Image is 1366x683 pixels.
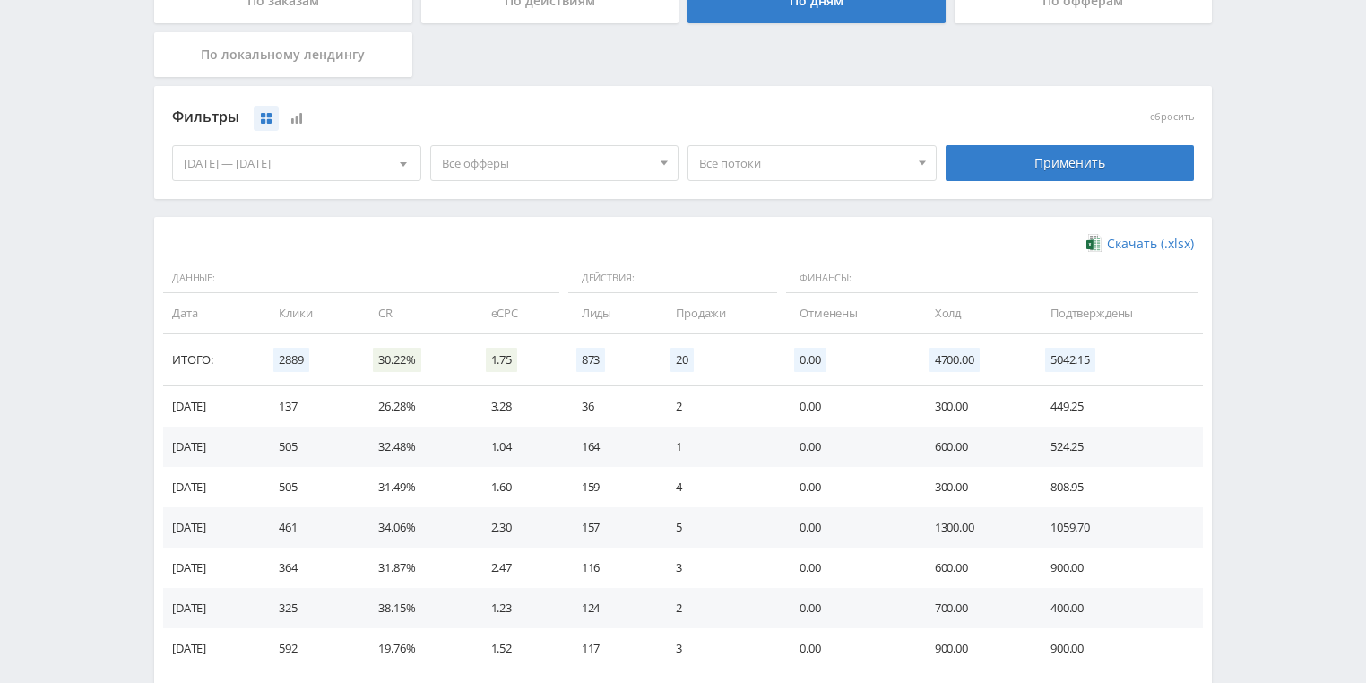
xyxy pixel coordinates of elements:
td: 36 [564,386,658,427]
td: 808.95 [1033,467,1203,507]
td: 300.00 [917,386,1033,427]
td: 5 [658,507,782,548]
td: 34.06% [360,507,472,548]
td: 31.49% [360,467,472,507]
td: 116 [564,548,658,588]
span: Действия: [568,264,777,294]
img: xlsx [1086,234,1102,252]
td: 400.00 [1033,588,1203,628]
td: 0.00 [782,386,917,427]
td: Холд [917,293,1033,333]
td: [DATE] [163,507,261,548]
td: [DATE] [163,588,261,628]
span: Все офферы [442,146,652,180]
td: 32.48% [360,427,472,467]
div: Применить [946,145,1195,181]
div: Фильтры [172,104,937,131]
td: 2 [658,588,782,628]
td: 4 [658,467,782,507]
td: 3 [658,548,782,588]
td: 1.60 [473,467,564,507]
td: 117 [564,628,658,669]
td: 157 [564,507,658,548]
td: 0.00 [782,427,917,467]
span: Скачать (.xlsx) [1107,237,1194,251]
td: Итого: [163,334,261,386]
td: [DATE] [163,386,261,427]
td: 164 [564,427,658,467]
td: Клики [261,293,360,333]
td: 159 [564,467,658,507]
td: Продажи [658,293,782,333]
td: 700.00 [917,588,1033,628]
td: 2.30 [473,507,564,548]
td: 600.00 [917,548,1033,588]
td: 0.00 [782,588,917,628]
td: 600.00 [917,427,1033,467]
span: 0.00 [794,348,826,372]
td: 449.25 [1033,386,1203,427]
td: 505 [261,467,360,507]
td: [DATE] [163,628,261,669]
td: [DATE] [163,467,261,507]
span: Данные: [163,264,559,294]
td: Дата [163,293,261,333]
td: 2.47 [473,548,564,588]
span: 4700.00 [929,348,980,372]
td: [DATE] [163,548,261,588]
td: [DATE] [163,427,261,467]
td: Лиды [564,293,658,333]
td: 1.04 [473,427,564,467]
div: [DATE] — [DATE] [173,146,420,180]
td: 3 [658,628,782,669]
td: Подтверждены [1033,293,1203,333]
td: 0.00 [782,548,917,588]
div: По локальному лендингу [154,32,412,77]
td: 524.25 [1033,427,1203,467]
td: 900.00 [1033,548,1203,588]
td: CR [360,293,472,333]
td: 592 [261,628,360,669]
td: 505 [261,427,360,467]
td: 1059.70 [1033,507,1203,548]
span: 2889 [273,348,308,372]
button: сбросить [1150,111,1194,123]
td: 900.00 [917,628,1033,669]
td: 3.28 [473,386,564,427]
td: 0.00 [782,507,917,548]
span: 873 [576,348,606,372]
span: Финансы: [786,264,1198,294]
td: 0.00 [782,467,917,507]
span: 30.22% [373,348,420,372]
span: 5042.15 [1045,348,1095,372]
td: 461 [261,507,360,548]
td: 325 [261,588,360,628]
td: 900.00 [1033,628,1203,669]
td: Отменены [782,293,917,333]
td: 0.00 [782,628,917,669]
td: 2 [658,386,782,427]
td: 1300.00 [917,507,1033,548]
span: Все потоки [699,146,909,180]
span: 1.75 [486,348,517,372]
td: 31.87% [360,548,472,588]
td: 364 [261,548,360,588]
td: 300.00 [917,467,1033,507]
td: eCPC [473,293,564,333]
span: 20 [670,348,694,372]
td: 124 [564,588,658,628]
a: Скачать (.xlsx) [1086,235,1194,253]
td: 1.52 [473,628,564,669]
td: 26.28% [360,386,472,427]
td: 137 [261,386,360,427]
td: 1 [658,427,782,467]
td: 19.76% [360,628,472,669]
td: 1.23 [473,588,564,628]
td: 38.15% [360,588,472,628]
